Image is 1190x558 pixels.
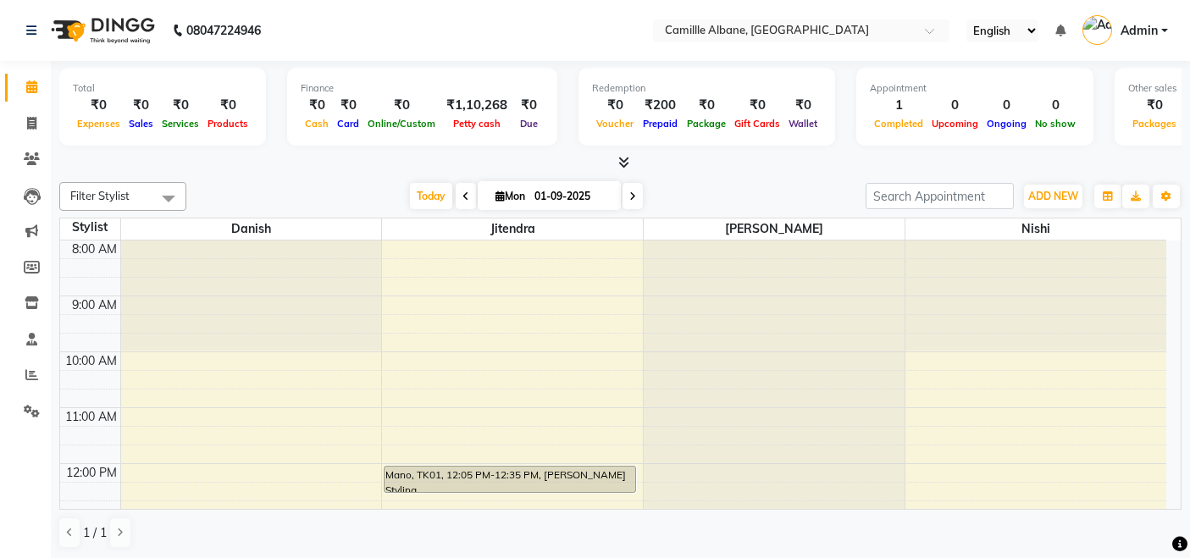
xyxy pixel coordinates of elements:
div: 0 [982,96,1031,115]
span: [PERSON_NAME] [644,218,905,240]
span: Card [333,118,363,130]
div: 0 [1031,96,1080,115]
span: Due [516,118,542,130]
span: Upcoming [927,118,982,130]
div: ₹0 [125,96,158,115]
button: ADD NEW [1024,185,1082,208]
span: Filter Stylist [70,189,130,202]
div: ₹0 [203,96,252,115]
span: Voucher [592,118,638,130]
div: 0 [927,96,982,115]
div: ₹0 [784,96,822,115]
span: Petty cash [449,118,505,130]
span: Nishi [905,218,1166,240]
span: Package [683,118,730,130]
div: ₹1,10,268 [440,96,514,115]
span: Admin [1121,22,1158,40]
span: Expenses [73,118,125,130]
input: 2025-09-01 [529,184,614,209]
div: 1 [870,96,927,115]
input: Search Appointment [866,183,1014,209]
div: Total [73,81,252,96]
span: Products [203,118,252,130]
span: No show [1031,118,1080,130]
div: ₹0 [514,96,544,115]
span: Completed [870,118,927,130]
span: Prepaid [639,118,682,130]
div: ₹0 [158,96,203,115]
span: Online/Custom [363,118,440,130]
div: 10:00 AM [62,352,120,370]
div: ₹0 [592,96,638,115]
span: Services [158,118,203,130]
div: 11:00 AM [62,408,120,426]
div: ₹0 [73,96,125,115]
div: ₹0 [363,96,440,115]
div: Finance [301,81,544,96]
img: Admin [1082,15,1112,45]
div: Stylist [60,218,120,236]
span: Wallet [784,118,822,130]
img: logo [43,7,159,54]
div: ₹0 [333,96,363,115]
span: Jitendra [382,218,643,240]
div: 9:00 AM [69,296,120,314]
span: Today [410,183,452,209]
div: 8:00 AM [69,240,120,258]
div: 12:00 PM [63,464,120,482]
span: Gift Cards [730,118,784,130]
span: Mon [491,190,529,202]
div: ₹0 [301,96,333,115]
span: 1 / 1 [83,524,107,542]
div: Mano, TK01, 12:05 PM-12:35 PM, [PERSON_NAME] Styling [385,467,635,492]
div: ₹200 [638,96,683,115]
div: Redemption [592,81,822,96]
div: ₹0 [1128,96,1181,115]
span: ADD NEW [1028,190,1078,202]
div: Appointment [870,81,1080,96]
span: Sales [125,118,158,130]
span: Cash [301,118,333,130]
span: Packages [1128,118,1181,130]
span: Ongoing [982,118,1031,130]
span: Danish [121,218,382,240]
div: ₹0 [730,96,784,115]
div: ₹0 [683,96,730,115]
b: 08047224946 [186,7,261,54]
